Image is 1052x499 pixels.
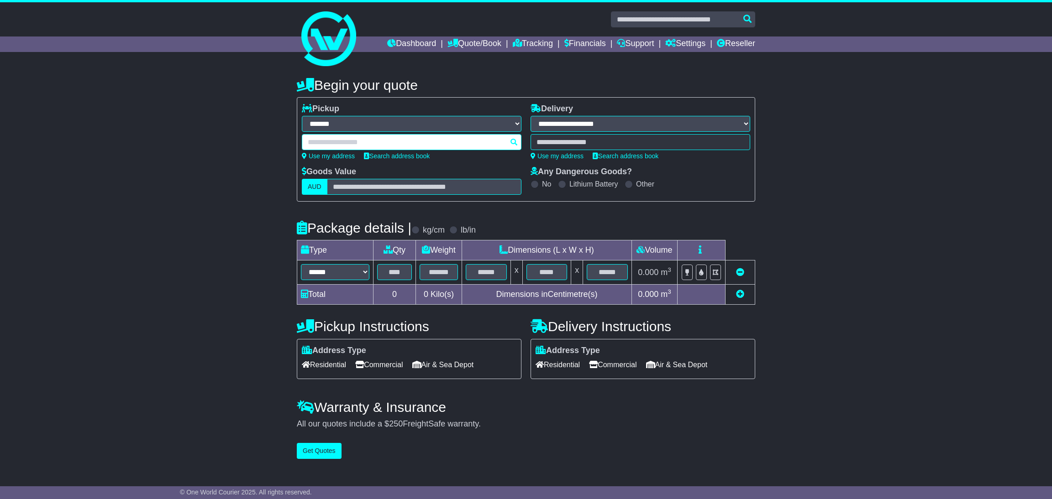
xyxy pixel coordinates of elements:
span: Commercial [355,358,403,372]
label: AUD [302,179,327,195]
label: Pickup [302,104,339,114]
label: Any Dangerous Goods? [531,167,632,177]
td: Qty [373,240,416,260]
a: Settings [665,36,705,52]
a: Remove this item [736,268,744,277]
label: Other [636,180,654,188]
span: m [661,290,671,299]
h4: Pickup Instructions [297,319,521,334]
h4: Delivery Instructions [531,319,755,334]
a: Support [617,36,654,52]
sup: 3 [668,288,671,295]
label: kg/cm [423,225,445,235]
div: All our quotes include a $ FreightSafe warranty. [297,419,755,429]
label: Goods Value [302,167,356,177]
label: Delivery [531,104,573,114]
a: Use my address [531,152,584,160]
span: m [661,268,671,277]
label: Address Type [536,346,600,356]
h4: Begin your quote [297,78,755,93]
label: Lithium Battery [569,180,618,188]
a: Add new item [736,290,744,299]
button: Get Quotes [297,443,342,459]
a: Financials [564,36,606,52]
td: Volume [631,240,677,260]
td: 0 [373,284,416,304]
td: Total [297,284,373,304]
td: x [571,260,583,284]
span: Air & Sea Depot [412,358,474,372]
span: Air & Sea Depot [646,358,708,372]
td: x [510,260,522,284]
span: Commercial [589,358,636,372]
span: © One World Courier 2025. All rights reserved. [180,489,312,496]
td: Dimensions (L x W x H) [462,240,631,260]
h4: Package details | [297,220,411,235]
label: No [542,180,551,188]
a: Tracking [513,36,553,52]
span: 250 [389,419,403,428]
label: lb/in [461,225,476,235]
h4: Warranty & Insurance [297,400,755,415]
td: Kilo(s) [416,284,462,304]
sup: 3 [668,266,671,273]
a: Reseller [717,36,755,52]
td: Dimensions in Centimetre(s) [462,284,631,304]
a: Search address book [593,152,658,160]
span: 0.000 [638,290,658,299]
span: 0 [424,290,428,299]
a: Search address book [364,152,430,160]
typeahead: Please provide city [302,134,521,150]
td: Type [297,240,373,260]
label: Address Type [302,346,366,356]
a: Use my address [302,152,355,160]
span: 0.000 [638,268,658,277]
td: Weight [416,240,462,260]
a: Quote/Book [447,36,501,52]
span: Residential [536,358,580,372]
span: Residential [302,358,346,372]
a: Dashboard [387,36,436,52]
